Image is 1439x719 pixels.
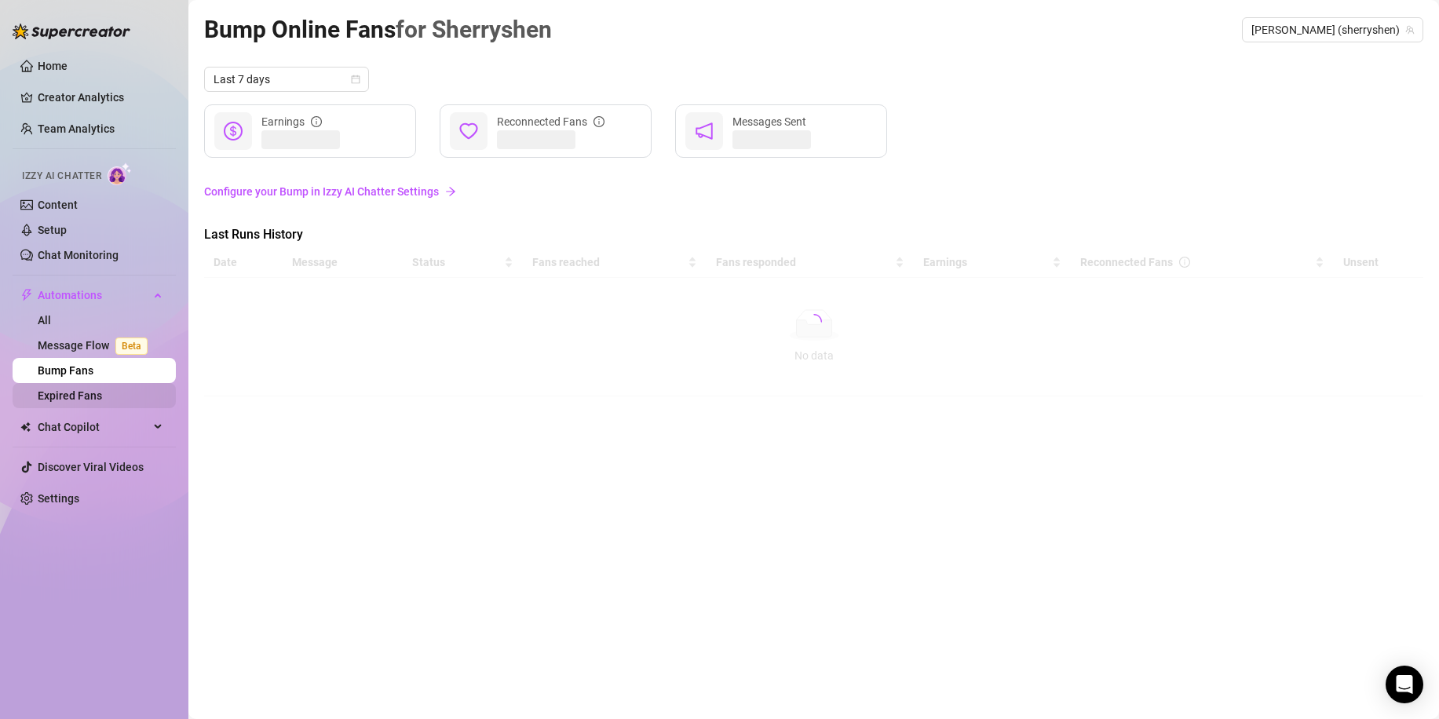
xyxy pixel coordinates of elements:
[115,338,148,355] span: Beta
[38,314,51,327] a: All
[20,422,31,432] img: Chat Copilot
[38,414,149,440] span: Chat Copilot
[38,122,115,135] a: Team Analytics
[38,461,144,473] a: Discover Viral Videos
[38,389,102,402] a: Expired Fans
[38,339,154,352] a: Message FlowBeta
[1251,18,1414,42] span: Sherryshen (sherryshen)
[38,199,78,211] a: Content
[311,116,322,127] span: info-circle
[38,249,119,261] a: Chat Monitoring
[38,85,163,110] a: Creator Analytics
[1386,666,1423,703] div: Open Intercom Messenger
[38,283,149,308] span: Automations
[804,312,824,332] span: loading
[695,122,714,141] span: notification
[38,364,93,377] a: Bump Fans
[732,115,806,128] span: Messages Sent
[459,122,478,141] span: heart
[204,177,1423,206] a: Configure your Bump in Izzy AI Chatter Settingsarrow-right
[1405,25,1415,35] span: team
[204,11,552,48] article: Bump Online Fans
[261,113,322,130] div: Earnings
[445,186,456,197] span: arrow-right
[204,183,1423,200] a: Configure your Bump in Izzy AI Chatter Settings
[593,116,604,127] span: info-circle
[38,224,67,236] a: Setup
[22,169,101,184] span: Izzy AI Chatter
[108,162,132,185] img: AI Chatter
[38,492,79,505] a: Settings
[38,60,68,72] a: Home
[13,24,130,39] img: logo-BBDzfeDw.svg
[396,16,552,43] span: for Sherryshen
[204,225,468,244] span: Last Runs History
[214,68,360,91] span: Last 7 days
[497,113,604,130] div: Reconnected Fans
[20,289,33,301] span: thunderbolt
[351,75,360,84] span: calendar
[224,122,243,141] span: dollar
